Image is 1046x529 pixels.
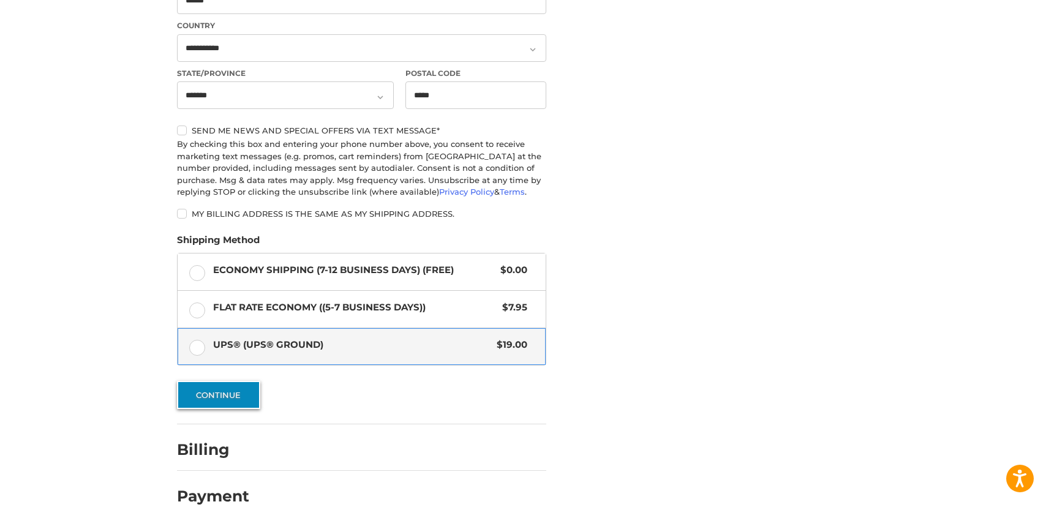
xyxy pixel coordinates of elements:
legend: Shipping Method [177,233,260,253]
label: My billing address is the same as my shipping address. [177,209,546,219]
button: Continue [177,381,260,409]
a: Terms [500,187,525,197]
h2: Billing [177,440,249,459]
span: $19.00 [491,338,528,352]
label: Send me news and special offers via text message* [177,126,546,135]
iframe: Google Customer Reviews [945,496,1046,529]
span: $0.00 [495,263,528,277]
span: $7.95 [497,301,528,315]
h2: Payment [177,487,249,506]
span: Economy Shipping (7-12 Business Days) (Free) [213,263,495,277]
a: Privacy Policy [439,187,494,197]
label: Postal Code [405,68,546,79]
span: UPS® (UPS® Ground) [213,338,491,352]
label: State/Province [177,68,394,79]
div: By checking this box and entering your phone number above, you consent to receive marketing text ... [177,138,546,198]
label: Country [177,20,546,31]
span: Flat Rate Economy ((5-7 Business Days)) [213,301,497,315]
